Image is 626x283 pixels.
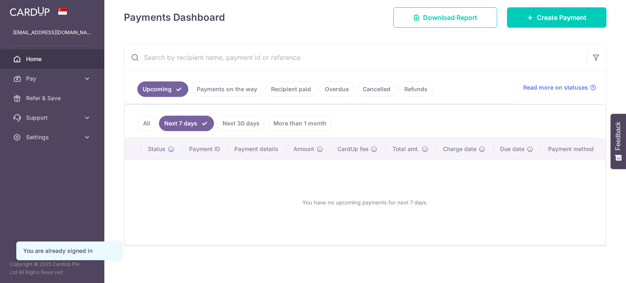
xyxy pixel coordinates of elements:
span: Due date [500,145,525,153]
div: You are already signed in [23,247,114,255]
span: Download Report [423,13,477,22]
span: Refer & Save [26,94,80,102]
a: Recipient paid [266,81,316,97]
a: Read more on statuses [523,83,596,92]
th: Payment ID [183,138,228,160]
span: Feedback [615,122,622,150]
span: Support [26,114,80,122]
th: Payment method [542,138,606,160]
div: You have no upcoming payments for next 7 days. [134,167,596,238]
img: CardUp [10,7,50,16]
th: Payment details [228,138,287,160]
a: Cancelled [357,81,396,97]
a: Next 30 days [217,116,265,131]
a: Download Report [393,7,497,28]
span: Total amt. [392,145,419,153]
button: Feedback - Show survey [611,114,626,169]
span: Settings [26,133,80,141]
span: Amount [293,145,314,153]
span: Pay [26,75,80,83]
span: Home [26,55,80,63]
a: Create Payment [507,7,606,28]
span: Status [148,145,165,153]
a: All [138,116,156,131]
a: Upcoming [137,81,188,97]
a: Overdue [320,81,354,97]
p: [EMAIL_ADDRESS][DOMAIN_NAME] [13,29,91,37]
span: Charge date [443,145,476,153]
a: More than 1 month [268,116,332,131]
a: Payments on the way [192,81,262,97]
span: CardUp fee [337,145,368,153]
a: Refunds [399,81,433,97]
span: Create Payment [537,13,586,22]
input: Search by recipient name, payment id or reference [124,44,586,70]
span: Read more on statuses [523,83,588,92]
h4: Payments Dashboard [124,10,225,25]
a: Next 7 days [159,116,214,131]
